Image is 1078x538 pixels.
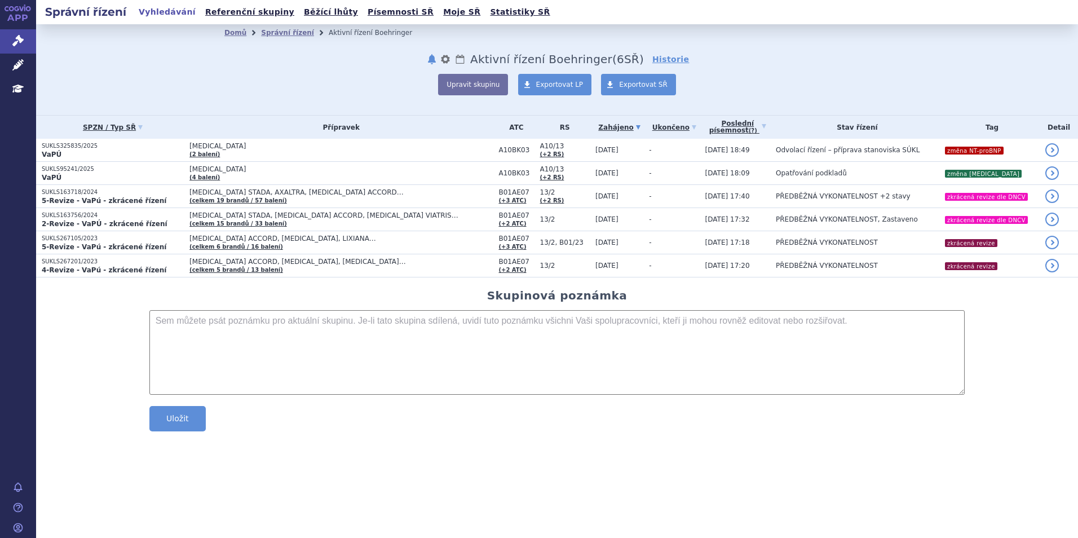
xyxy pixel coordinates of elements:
[1045,143,1059,157] a: detail
[945,147,1004,155] i: změna NT-proBNP
[945,216,1028,224] i: zkrácená revize dle DNCV
[776,239,878,246] span: PŘEDBĚŽNÁ VYKONATELNOST
[540,239,590,246] span: 13/2, B01/23
[42,211,184,219] p: SUKLS163756/2024
[595,215,618,223] span: [DATE]
[534,116,590,139] th: RS
[705,262,750,270] span: [DATE] 17:20
[498,244,526,250] a: (+3 ATC)
[426,52,438,66] button: notifikace
[498,197,526,204] a: (+3 ATC)
[189,188,471,196] span: [MEDICAL_DATA] STADA, AXALTRA, [MEDICAL_DATA] ACCORD…
[189,235,471,242] span: [MEDICAL_DATA] ACCORD, [MEDICAL_DATA], LIXIANA…
[705,239,750,246] span: [DATE] 17:18
[776,146,920,154] span: Odvolací řízení – příprava stanoviska SÚKL
[595,262,618,270] span: [DATE]
[649,215,651,223] span: -
[540,142,590,150] span: A10/13
[364,5,437,20] a: Písemnosti SŘ
[540,174,564,180] a: (+2 RS)
[149,406,206,431] button: Uložit
[42,197,166,205] strong: 5-Revize - VaPú - zkrácené řízení
[224,29,246,37] a: Domů
[705,116,770,139] a: Poslednípísemnost(?)
[649,192,651,200] span: -
[42,120,184,135] a: SPZN / Typ SŘ
[612,52,644,66] span: ( SŘ)
[42,258,184,266] p: SUKLS267201/2023
[945,239,997,247] i: zkrácená revize
[189,267,283,273] a: (celkem 5 brandů / 13 balení)
[498,267,526,273] a: (+2 ATC)
[595,192,618,200] span: [DATE]
[1045,213,1059,226] a: detail
[945,170,1022,178] i: změna [MEDICAL_DATA]
[498,188,534,196] span: B01AE07
[776,169,847,177] span: Opatřování podkladů
[705,169,750,177] span: [DATE] 18:09
[617,52,624,66] span: 6
[776,262,878,270] span: PŘEDBĚŽNÁ VYKONATELNOST
[540,188,590,196] span: 13/2
[1045,236,1059,249] a: detail
[36,4,135,20] h2: Správní řízení
[498,235,534,242] span: B01AE07
[540,165,590,173] span: A10/13
[487,289,628,302] h2: Skupinová poznámka
[42,243,166,251] strong: 5-Revize - VaPú - zkrácené řízení
[649,262,651,270] span: -
[749,127,757,134] abbr: (?)
[939,116,1040,139] th: Tag
[189,151,220,157] a: (2 balení)
[301,5,361,20] a: Běžící lhůty
[42,188,184,196] p: SUKLS163718/2024
[42,165,184,173] p: SUKLS95241/2025
[595,120,643,135] a: Zahájeno
[498,221,526,227] a: (+2 ATC)
[945,262,997,270] i: zkrácená revize
[42,235,184,242] p: SUKLS267105/2023
[189,174,220,180] a: (4 balení)
[498,146,534,154] span: A10BK03
[705,146,750,154] span: [DATE] 18:49
[595,146,618,154] span: [DATE]
[202,5,298,20] a: Referenční skupiny
[652,54,690,65] a: Historie
[1045,166,1059,180] a: detail
[518,74,592,95] a: Exportovat LP
[189,142,471,150] span: [MEDICAL_DATA]
[189,165,471,173] span: [MEDICAL_DATA]
[540,215,590,223] span: 13/2
[770,116,939,139] th: Stav řízení
[42,220,167,228] strong: 2-Revize - VaPÚ - zkrácené řízení
[540,151,564,157] a: (+2 RS)
[498,169,534,177] span: A10BK03
[189,197,287,204] a: (celkem 19 brandů / 57 balení)
[261,29,314,37] a: Správní řízení
[470,52,612,66] span: Aktivní řízení Boehringer
[42,266,166,274] strong: 4-Revize - VaPú - zkrácené řízení
[440,5,484,20] a: Moje SŘ
[42,142,184,150] p: SUKLS325835/2025
[705,192,750,200] span: [DATE] 17:40
[189,221,287,227] a: (celkem 15 brandů / 33 balení)
[184,116,493,139] th: Přípravek
[438,74,508,95] button: Upravit skupinu
[601,74,676,95] a: Exportovat SŘ
[536,81,584,89] span: Exportovat LP
[1040,116,1078,139] th: Detail
[619,81,668,89] span: Exportovat SŘ
[649,146,651,154] span: -
[1045,189,1059,203] a: detail
[189,244,283,250] a: (celkem 6 brandů / 16 balení)
[649,239,651,246] span: -
[440,52,451,66] button: nastavení
[649,169,651,177] span: -
[540,197,564,204] a: (+2 RS)
[42,174,61,182] strong: VaPÚ
[454,52,466,66] a: Lhůty
[487,5,553,20] a: Statistiky SŘ
[595,239,618,246] span: [DATE]
[1045,259,1059,272] a: detail
[329,24,427,41] li: Aktivní řízení Boehringer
